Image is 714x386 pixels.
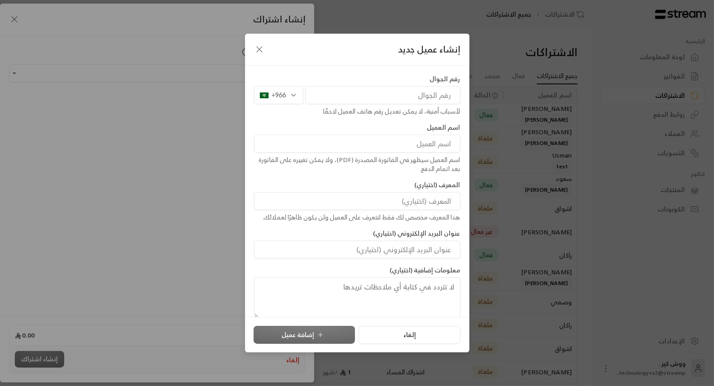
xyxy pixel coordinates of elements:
input: عنوان البريد الإلكتروني (اختياري) [254,241,460,259]
label: اسم العميل [427,123,460,132]
div: هذا المعرف مخصص لك فقط لتتعرف على العميل ولن يكون ظاهرًا لعملائك. [254,213,460,222]
button: إلغاء [359,326,460,344]
label: رقم الجوال [430,75,460,83]
input: المعرف (اختياري) [254,192,460,210]
input: رقم الجوال [305,86,460,104]
div: لأسباب أمنية، لا يمكن تعديل رقم هاتف العميل لاحقًا. [254,107,460,116]
div: اسم العميل سيظهر في الفاتورة المصدرة (PDF)، ولا يمكن تغييره على الفاتورة بعد اتمام الدفع. [254,155,460,173]
label: عنوان البريد الإلكتروني (اختياري) [373,229,460,238]
input: اسم العميل [254,135,460,153]
label: معلومات إضافية (اختياري) [390,266,460,275]
span: إنشاء عميل جديد [399,43,460,56]
label: المعرف (اختياري) [415,180,460,189]
div: +966 [254,86,303,104]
